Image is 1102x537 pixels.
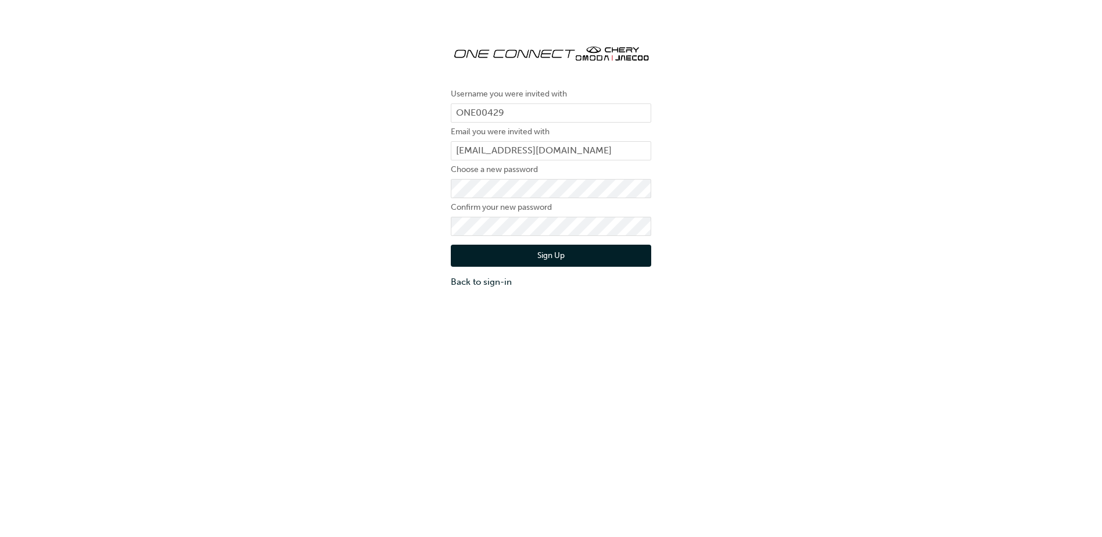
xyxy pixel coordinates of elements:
label: Confirm your new password [451,201,651,214]
a: Back to sign-in [451,275,651,289]
label: Choose a new password [451,163,651,177]
label: Email you were invited with [451,125,651,139]
input: Username [451,103,651,123]
label: Username you were invited with [451,87,651,101]
img: oneconnect [451,35,651,70]
button: Sign Up [451,245,651,267]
